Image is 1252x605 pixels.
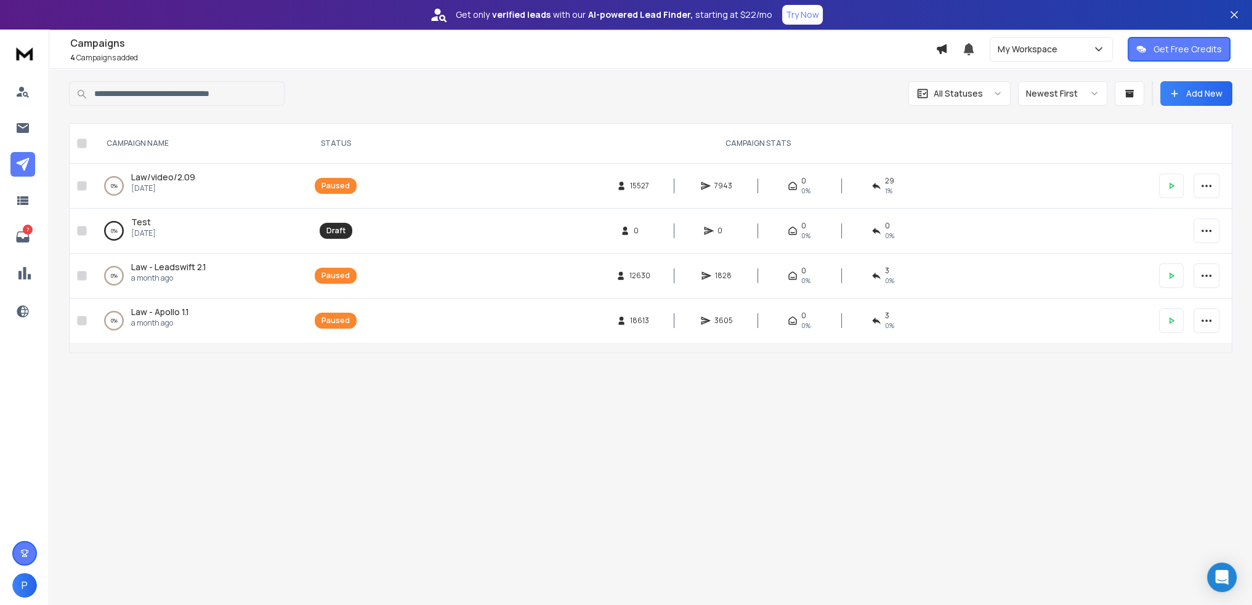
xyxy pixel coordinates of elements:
th: CAMPAIGN NAME [92,124,307,164]
p: Try Now [786,9,819,21]
h1: Campaigns [70,36,935,50]
span: Law/video/2.09 [131,171,195,183]
strong: verified leads [492,9,551,21]
span: 0 % [885,276,894,286]
span: 29 [885,176,894,186]
button: Get Free Credits [1128,37,1230,62]
a: 7 [10,225,35,249]
p: 0 % [111,270,118,282]
span: 0 [801,176,806,186]
p: a month ago [131,273,206,283]
p: Get Free Credits [1153,43,1222,55]
span: 0% [801,276,810,286]
img: logo [12,42,37,65]
a: Law - Leadswift 2.1 [131,261,206,273]
span: 1828 [715,271,732,281]
p: My Workspace [998,43,1062,55]
span: 0% [801,321,810,331]
span: 18613 [630,316,649,326]
td: 0%Test[DATE] [92,209,307,254]
p: 0 % [111,180,118,192]
a: Law - Apollo 1.1 [131,306,189,318]
button: P [12,573,37,598]
span: 3605 [714,316,733,326]
button: Add New [1160,81,1232,106]
td: 0%Law - Leadswift 2.1a month ago [92,254,307,298]
span: 4 [70,52,75,63]
span: 12630 [629,271,650,281]
div: Paused [321,271,350,281]
a: Law/video/2.09 [131,171,195,183]
div: Open Intercom Messenger [1207,563,1237,592]
span: 7943 [714,181,732,191]
p: Get only with our starting at $22/mo [456,9,772,21]
p: 0 % [111,225,118,237]
div: Paused [321,181,350,191]
span: 0 [634,226,646,236]
button: Newest First [1018,81,1107,106]
th: CAMPAIGN STATS [364,124,1152,164]
strong: AI-powered Lead Finder, [588,9,693,21]
span: 0% [801,186,810,196]
span: 0% [801,231,810,241]
p: [DATE] [131,228,156,238]
span: 15527 [630,181,649,191]
p: Campaigns added [70,53,935,63]
span: 0 [801,266,806,276]
span: 0 [801,221,806,231]
span: 3 [885,311,889,321]
p: All Statuses [934,87,983,100]
span: 0 [885,221,890,231]
p: [DATE] [131,183,195,193]
span: 0 % [885,321,894,331]
p: a month ago [131,318,189,328]
span: 0 [717,226,730,236]
th: STATUS [307,124,364,164]
div: Draft [326,226,345,236]
p: 0 % [111,315,118,327]
td: 0%Law/video/2.09[DATE] [92,164,307,209]
div: Paused [321,316,350,326]
span: 3 [885,266,889,276]
button: Try Now [782,5,823,25]
span: 1 % [885,186,892,196]
td: 0%Law - Apollo 1.1a month ago [92,298,307,343]
span: 0 [801,311,806,321]
a: Test [131,216,151,228]
p: 7 [23,225,33,234]
span: 0% [885,231,894,241]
